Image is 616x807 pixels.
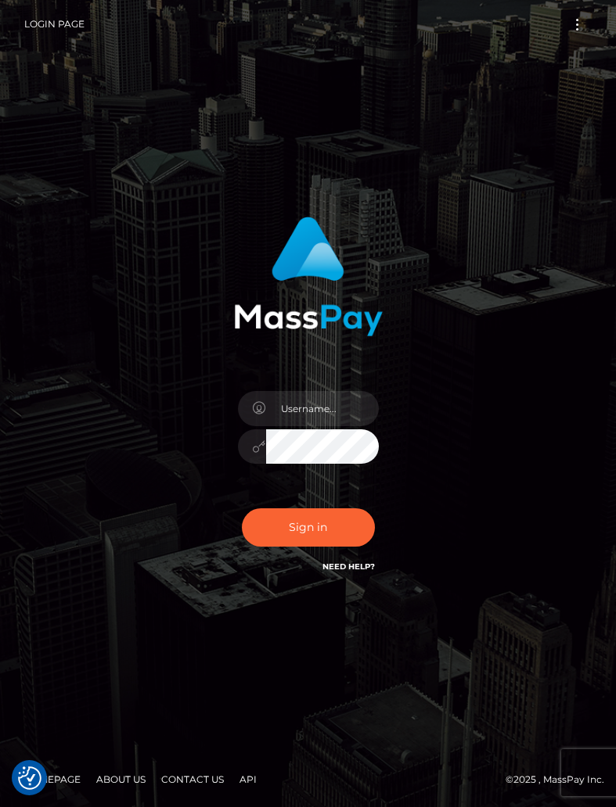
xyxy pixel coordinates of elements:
a: API [233,767,263,791]
a: Homepage [17,767,87,791]
button: Sign in [242,508,375,547]
button: Toggle navigation [563,14,592,35]
a: Contact Us [155,767,230,791]
div: © 2025 , MassPay Inc. [12,771,604,788]
input: Username... [266,391,379,426]
a: About Us [90,767,152,791]
a: Need Help? [322,561,375,572]
button: Consent Preferences [18,766,41,790]
a: Login Page [24,8,85,41]
img: MassPay Login [234,217,383,336]
img: Revisit consent button [18,766,41,790]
